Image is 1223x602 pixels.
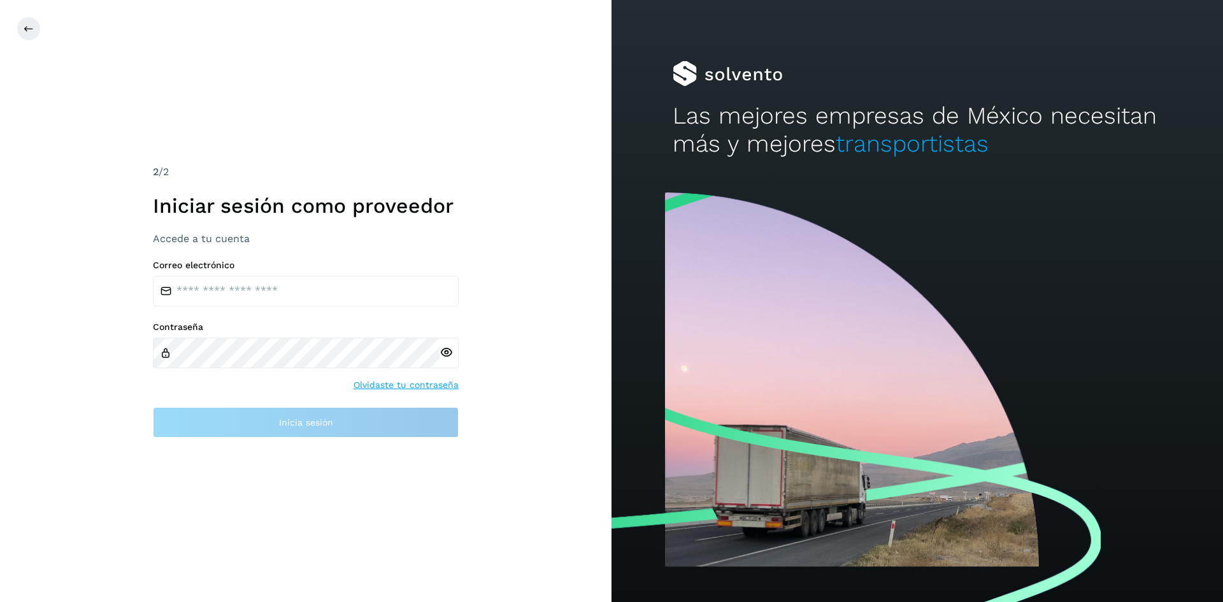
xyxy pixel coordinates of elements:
[153,164,459,180] div: /2
[673,102,1162,159] h2: Las mejores empresas de México necesitan más y mejores
[153,322,459,333] label: Contraseña
[153,166,159,178] span: 2
[354,378,459,392] a: Olvidaste tu contraseña
[279,418,333,427] span: Inicia sesión
[153,194,459,218] h1: Iniciar sesión como proveedor
[153,260,459,271] label: Correo electrónico
[836,130,989,157] span: transportistas
[153,407,459,438] button: Inicia sesión
[153,233,459,245] h3: Accede a tu cuenta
